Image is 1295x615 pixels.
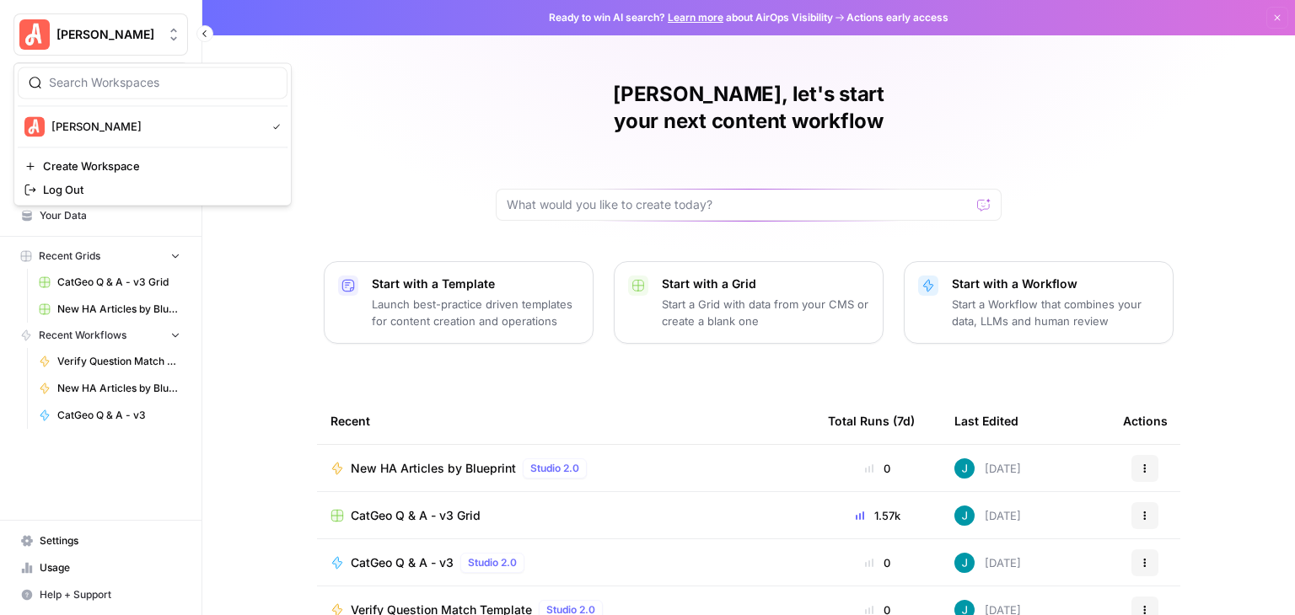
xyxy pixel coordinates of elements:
[904,261,1174,344] button: Start with a WorkflowStart a Workflow that combines your data, LLMs and human review
[530,461,579,476] span: Studio 2.0
[40,560,180,575] span: Usage
[31,296,188,323] a: New HA Articles by Blueprint Grid
[51,118,259,135] span: [PERSON_NAME]
[330,507,801,524] a: CatGeo Q & A - v3 Grid
[372,296,579,329] p: Launch best-practice driven templates for content creation and operations
[372,275,579,292] p: Start with a Template
[954,553,975,573] img: gsxx783f1ftko5iaboo3rry1rxa5
[31,402,188,429] a: CatGeo Q & A - v3
[662,275,869,292] p: Start with a Grid
[57,275,180,290] span: CatGeo Q & A - v3 Grid
[40,208,180,223] span: Your Data
[31,269,188,296] a: CatGeo Q & A - v3 Grid
[351,507,481,524] span: CatGeo Q & A - v3 Grid
[828,554,927,571] div: 0
[846,10,948,25] span: Actions early access
[330,553,801,573] a: CatGeo Q & A - v3Studio 2.0
[330,398,801,444] div: Recent
[351,554,454,571] span: CatGeo Q & A - v3
[43,181,274,198] span: Log Out
[954,553,1021,573] div: [DATE]
[18,178,287,201] a: Log Out
[40,587,180,602] span: Help + Support
[13,243,188,269] button: Recent Grids
[954,398,1018,444] div: Last Edited
[19,19,50,50] img: Angi Logo
[18,154,287,178] a: Create Workspace
[24,116,45,136] img: Angi Logo
[13,527,188,554] a: Settings
[954,458,1021,479] div: [DATE]
[496,81,1002,135] h1: [PERSON_NAME], let's start your next content workflow
[13,62,292,206] div: Workspace: Angi
[13,581,188,608] button: Help + Support
[56,26,159,43] span: [PERSON_NAME]
[507,196,970,213] input: What would you like to create today?
[43,158,274,174] span: Create Workspace
[614,261,884,344] button: Start with a GridStart a Grid with data from your CMS or create a blank one
[57,381,180,396] span: New HA Articles by Blueprint
[13,202,188,229] a: Your Data
[57,302,180,317] span: New HA Articles by Blueprint Grid
[828,507,927,524] div: 1.57k
[31,375,188,402] a: New HA Articles by Blueprint
[57,408,180,423] span: CatGeo Q & A - v3
[324,261,594,344] button: Start with a TemplateLaunch best-practice driven templates for content creation and operations
[49,74,277,91] input: Search Workspaces
[351,460,516,477] span: New HA Articles by Blueprint
[39,249,100,264] span: Recent Grids
[13,323,188,348] button: Recent Workflows
[828,398,915,444] div: Total Runs (7d)
[954,505,1021,526] div: [DATE]
[39,328,126,343] span: Recent Workflows
[952,296,1159,329] p: Start a Workflow that combines your data, LLMs and human review
[668,11,723,24] a: Learn more
[1123,398,1168,444] div: Actions
[954,505,975,526] img: gsxx783f1ftko5iaboo3rry1rxa5
[662,296,869,329] p: Start a Grid with data from your CMS or create a blank one
[468,555,517,570] span: Studio 2.0
[57,354,180,369] span: Verify Question Match Template
[13,13,188,56] button: Workspace: Angi
[828,460,927,477] div: 0
[330,458,801,479] a: New HA Articles by BlueprintStudio 2.0
[31,348,188,375] a: Verify Question Match Template
[549,10,833,25] span: Ready to win AI search? about AirOps Visibility
[952,275,1159,292] p: Start with a Workflow
[954,458,975,479] img: gsxx783f1ftko5iaboo3rry1rxa5
[40,533,180,548] span: Settings
[13,554,188,581] a: Usage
